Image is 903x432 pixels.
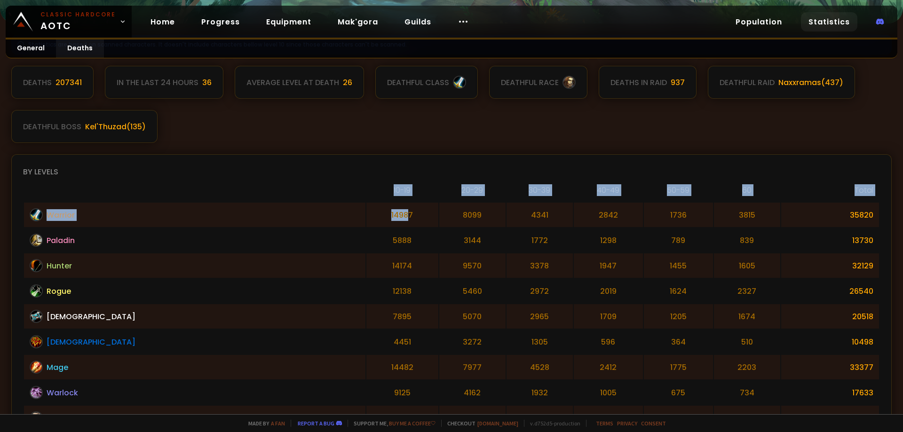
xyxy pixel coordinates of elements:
td: 9125 [366,380,438,405]
td: 35820 [781,203,879,227]
a: Privacy [617,420,637,427]
td: 2412 [574,355,643,379]
span: Made by [243,420,285,427]
td: 675 [644,380,713,405]
td: 734 [714,380,780,405]
small: Classic Hardcore [40,10,116,19]
td: 2203 [714,355,780,379]
div: Deaths in raid [610,77,667,88]
span: [DEMOGRAPHIC_DATA] [47,311,135,322]
div: Naxxramas ( 437 ) [778,77,843,88]
td: 2019 [574,279,643,303]
td: 10498 [781,330,879,354]
td: 32129 [781,253,879,278]
td: 26540 [781,279,879,303]
span: Warlock [47,387,78,399]
td: 5070 [439,304,506,329]
a: Guilds [397,12,439,31]
span: Druid [47,412,66,424]
td: 3378 [507,253,573,278]
div: 26 [343,77,352,88]
a: a fan [271,420,285,427]
td: 1775 [644,355,713,379]
td: 2965 [507,304,573,329]
td: 3144 [439,228,506,252]
th: 30-39 [507,184,573,202]
div: 937 [671,77,685,88]
td: 1674 [714,304,780,329]
td: 1455 [644,253,713,278]
td: 510 [714,330,780,354]
div: deathful raid [720,77,775,88]
td: 1624 [644,279,713,303]
td: 2842 [574,203,643,227]
span: Hunter [47,260,72,272]
th: 60 [714,184,780,202]
td: 14482 [366,355,438,379]
td: 1736 [644,203,713,227]
th: 50-59 [644,184,713,202]
td: 3815 [714,203,780,227]
td: 8099 [439,203,506,227]
div: By levels [23,166,880,178]
td: 1932 [507,380,573,405]
div: deathful class [387,77,449,88]
td: 694 [644,406,713,430]
a: General [6,39,56,58]
td: 4528 [507,355,573,379]
td: 789 [644,228,713,252]
span: Mage [47,361,68,373]
td: 7895 [366,304,438,329]
td: 14987 [366,203,438,227]
td: 12138 [366,279,438,303]
td: 7977 [439,355,506,379]
td: 1605 [714,253,780,278]
td: 5888 [366,228,438,252]
div: 36 [202,77,212,88]
td: 1772 [507,228,573,252]
td: 1005 [574,380,643,405]
a: Consent [641,420,666,427]
span: Checkout [441,420,518,427]
td: 2972 [507,279,573,303]
td: 364 [644,330,713,354]
th: 20-29 [439,184,506,202]
div: Deaths [23,77,52,88]
span: AOTC [40,10,116,33]
a: Terms [596,420,613,427]
a: Home [143,12,182,31]
span: v. d752d5 - production [524,420,580,427]
a: Report a bug [298,420,334,427]
span: Support me, [348,420,436,427]
td: 5460 [439,279,506,303]
div: In the last 24 hours [117,77,198,88]
td: 9570 [439,253,506,278]
th: Total [781,184,879,202]
td: 4162 [439,380,506,405]
td: 13730 [781,228,879,252]
span: [DEMOGRAPHIC_DATA] [47,336,135,348]
td: 17633 [781,380,879,405]
td: 839 [714,228,780,252]
td: 2327 [714,279,780,303]
div: deathful race [501,77,559,88]
td: 4898 [439,406,506,430]
div: 207341 [55,77,82,88]
th: 10-19 [366,184,438,202]
td: 4341 [507,203,573,227]
div: deathful boss [23,121,81,133]
td: 20518 [781,304,879,329]
span: Paladin [47,235,75,246]
a: Mak'gora [330,12,386,31]
th: 40-49 [574,184,643,202]
a: Classic HardcoreAOTC [6,6,132,38]
a: Progress [194,12,247,31]
span: Warrior [47,209,75,221]
span: Rogue [47,285,71,297]
td: 1205 [644,304,713,329]
a: Deaths [56,39,104,58]
td: 965 [574,406,643,430]
td: 4451 [366,330,438,354]
div: Average level at death [246,77,339,88]
td: 596 [574,330,643,354]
